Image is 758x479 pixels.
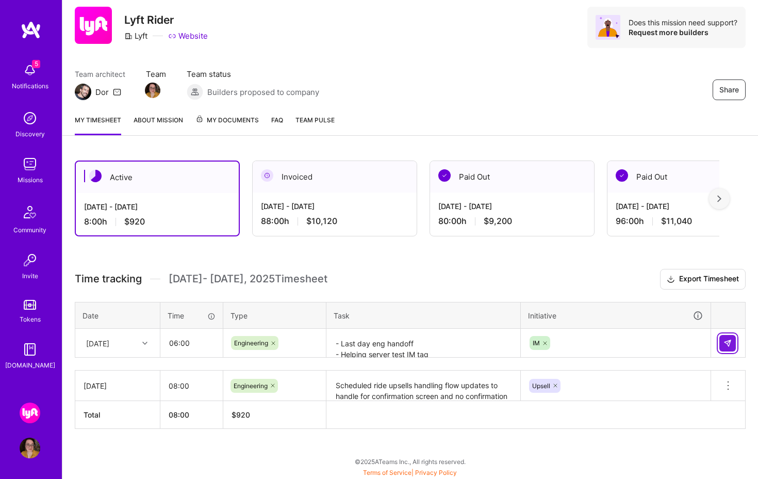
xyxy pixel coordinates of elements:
input: HH:MM [160,372,223,400]
span: Engineering [234,339,268,347]
span: $11,040 [661,216,692,227]
img: Invite [20,250,40,270]
i: icon Mail [113,88,121,96]
div: Missions [18,174,43,185]
th: 08:00 [160,401,223,429]
i: icon Chevron [142,341,147,346]
img: Builders proposed to company [187,84,203,100]
img: Lyft : Lyft Rider [20,403,40,423]
div: Time [168,310,216,321]
span: Engineering [234,382,268,390]
span: $9,200 [484,216,512,227]
i: icon Download [667,274,675,285]
span: Upsell [532,382,550,390]
th: Task [326,302,521,329]
img: Submit [723,339,732,347]
a: My Documents [195,115,259,135]
div: Notifications [12,81,48,91]
span: Builders proposed to company [207,87,319,98]
img: Team Architect [75,84,91,100]
div: Discovery [15,129,45,139]
img: logo [21,21,41,39]
button: Share [713,79,746,100]
span: My Documents [195,115,259,126]
div: Tokens [20,314,41,325]
a: Privacy Policy [415,469,457,476]
img: Avatar [596,15,620,40]
span: | [363,469,457,476]
span: Team [146,69,166,79]
div: 8:00 h [84,216,230,227]
img: bell [20,60,40,81]
img: Paid Out [616,169,628,182]
img: User Avatar [20,438,40,458]
span: IM [533,339,540,347]
div: © 2025 ATeams Inc., All rights reserved. [62,449,758,474]
span: Time tracking [75,273,142,285]
a: Team Member Avatar [146,82,159,99]
button: Export Timesheet [660,269,746,290]
img: teamwork [20,154,40,174]
div: 80:00 h [438,216,586,227]
div: Community [13,225,46,235]
a: Team Pulse [295,115,335,135]
a: Terms of Service [363,469,411,476]
img: Community [18,200,42,225]
a: My timesheet [75,115,121,135]
span: 5 [32,60,40,68]
textarea: - Last day eng handoff - Helping server test IM tag [327,330,519,357]
img: tokens [24,300,36,310]
div: Request more builders [629,27,737,37]
img: Active [89,170,102,182]
div: [DATE] [86,338,109,348]
div: [DOMAIN_NAME] [5,360,55,371]
span: $10,120 [306,216,337,227]
div: Invite [22,270,38,281]
div: null [719,335,737,352]
i: icon CompanyGray [124,32,133,40]
input: HH:MM [161,329,222,357]
div: Invoiced [253,161,417,193]
span: $ 920 [232,410,250,419]
img: Paid Out [438,169,451,182]
div: [DATE] [84,380,152,391]
span: [DATE] - [DATE] , 2025 Timesheet [169,273,327,285]
div: Dor [95,87,109,98]
span: $920 [124,216,145,227]
span: Team architect [75,69,125,79]
a: Website [168,30,208,41]
img: discovery [20,108,40,129]
span: Share [719,85,739,95]
img: guide book [20,339,40,360]
textarea: Scheduled ride upsells handling flow updates to handle for confirmation screen and no confirmatio... [327,372,519,400]
div: Lyft [124,30,147,41]
th: Total [75,401,160,429]
span: Team status [187,69,319,79]
img: right [717,195,721,202]
img: Team Member Avatar [145,83,160,98]
div: [DATE] - [DATE] [261,201,408,212]
div: Initiative [528,310,703,322]
div: Paid Out [430,161,594,193]
a: About Mission [134,115,183,135]
div: [DATE] - [DATE] [438,201,586,212]
div: [DATE] - [DATE] [84,201,230,212]
img: Invoiced [261,169,273,182]
a: FAQ [271,115,283,135]
h3: Lyft Rider [124,13,208,26]
img: Company Logo [75,7,112,44]
th: Date [75,302,160,329]
div: Does this mission need support? [629,18,737,27]
div: Active [76,162,239,193]
a: User Avatar [17,438,43,458]
th: Type [223,302,326,329]
span: Team Pulse [295,116,335,124]
a: Lyft : Lyft Rider [17,403,43,423]
div: 88:00 h [261,216,408,227]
